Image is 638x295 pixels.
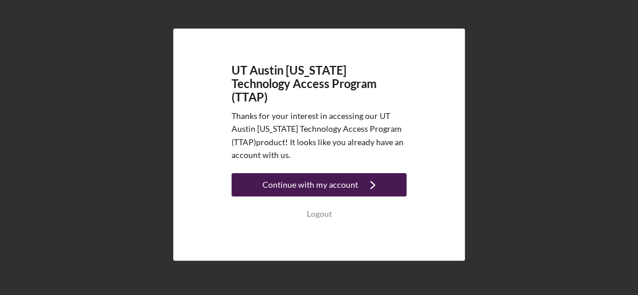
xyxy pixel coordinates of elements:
[232,173,406,199] a: Continue with my account
[232,64,406,104] h4: UT Austin [US_STATE] Technology Access Program (TTAP)
[232,110,406,162] p: Thanks for your interest in accessing our UT Austin [US_STATE] Technology Access Program (TTAP) p...
[307,202,332,226] div: Logout
[232,202,406,226] button: Logout
[232,173,406,196] button: Continue with my account
[262,173,358,196] div: Continue with my account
